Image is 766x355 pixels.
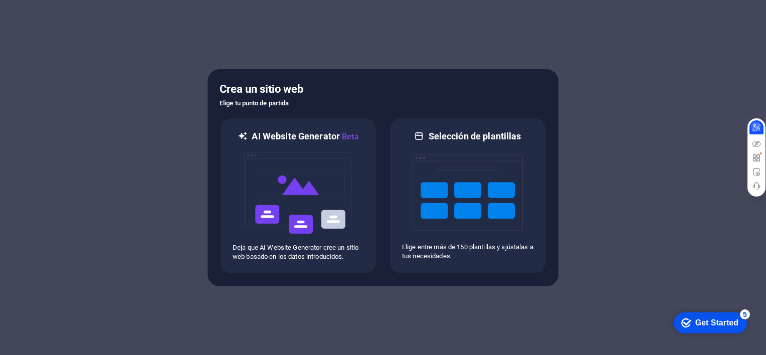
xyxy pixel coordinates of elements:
[220,117,377,274] div: AI Website GeneratorBetaaiDeja que AI Website Generator cree un sitio web basado en los datos int...
[220,81,546,97] h5: Crea un sitio web
[340,132,359,141] span: Beta
[30,11,73,20] div: Get Started
[402,243,533,261] p: Elige entre más de 150 plantillas y ajústalas a tus necesidades.
[74,2,84,12] div: 5
[8,5,81,26] div: Get Started 5 items remaining, 0% complete
[243,143,353,243] img: ai
[429,130,521,142] h6: Selección de plantillas
[389,117,546,274] div: Selección de plantillasElige entre más de 150 plantillas y ajústalas a tus necesidades.
[252,130,358,143] h6: AI Website Generator
[233,243,364,261] p: Deja que AI Website Generator cree un sitio web basado en los datos introducidos.
[220,97,546,109] h6: Elige tu punto de partida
